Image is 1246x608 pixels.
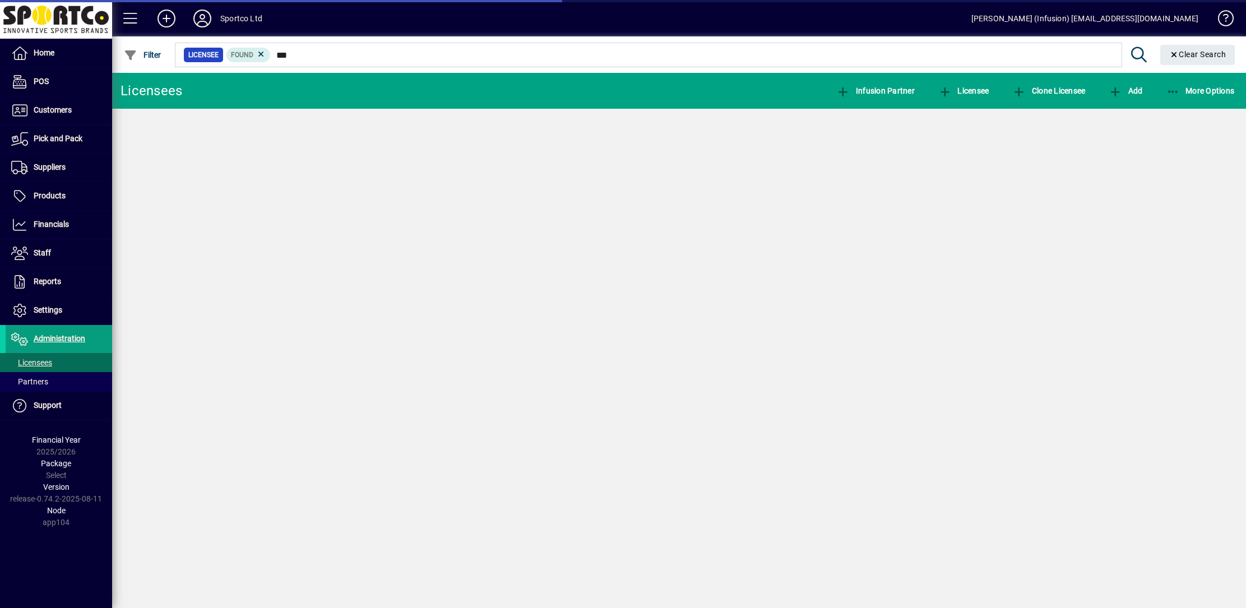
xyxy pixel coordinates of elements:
span: Filter [124,50,161,59]
span: Partners [11,377,48,386]
a: Home [6,39,112,67]
div: Licensees [121,82,182,100]
button: Add [149,8,184,29]
button: Profile [184,8,220,29]
span: Customers [34,105,72,114]
a: Customers [6,96,112,124]
span: Clear Search [1169,50,1226,59]
span: Products [34,191,66,200]
span: Version [43,482,70,491]
span: Pick and Pack [34,134,82,143]
a: Reports [6,268,112,296]
span: Clone Licensee [1012,86,1085,95]
span: Home [34,48,54,57]
span: Node [47,506,66,515]
button: Add [1106,81,1145,101]
mat-chip: Found Status: Found [226,48,271,62]
a: Financials [6,211,112,239]
a: Support [6,392,112,420]
a: Staff [6,239,112,267]
span: Suppliers [34,163,66,171]
button: Licensee [935,81,992,101]
a: POS [6,68,112,96]
button: Infusion Partner [833,81,918,101]
span: Licensee [938,86,989,95]
a: Products [6,182,112,210]
button: Clear [1160,45,1235,65]
button: Clone Licensee [1009,81,1088,101]
span: Package [41,459,71,468]
span: Add [1109,86,1142,95]
button: Filter [121,45,164,65]
span: Licensees [11,358,52,367]
span: Licensee [188,49,219,61]
span: Support [34,401,62,410]
a: Partners [6,372,112,391]
span: Financial Year [32,435,81,444]
a: Licensees [6,353,112,372]
a: Suppliers [6,154,112,182]
a: Settings [6,296,112,324]
span: Administration [34,334,85,343]
a: Pick and Pack [6,125,112,153]
span: More Options [1166,86,1235,95]
button: More Options [1164,81,1238,101]
span: Reports [34,277,61,286]
span: Infusion Partner [836,86,915,95]
span: Settings [34,305,62,314]
span: Staff [34,248,51,257]
a: Knowledge Base [1210,2,1232,39]
span: POS [34,77,49,86]
span: Found [231,51,253,59]
span: Financials [34,220,69,229]
div: [PERSON_NAME] (Infusion) [EMAIL_ADDRESS][DOMAIN_NAME] [971,10,1198,27]
div: Sportco Ltd [220,10,262,27]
